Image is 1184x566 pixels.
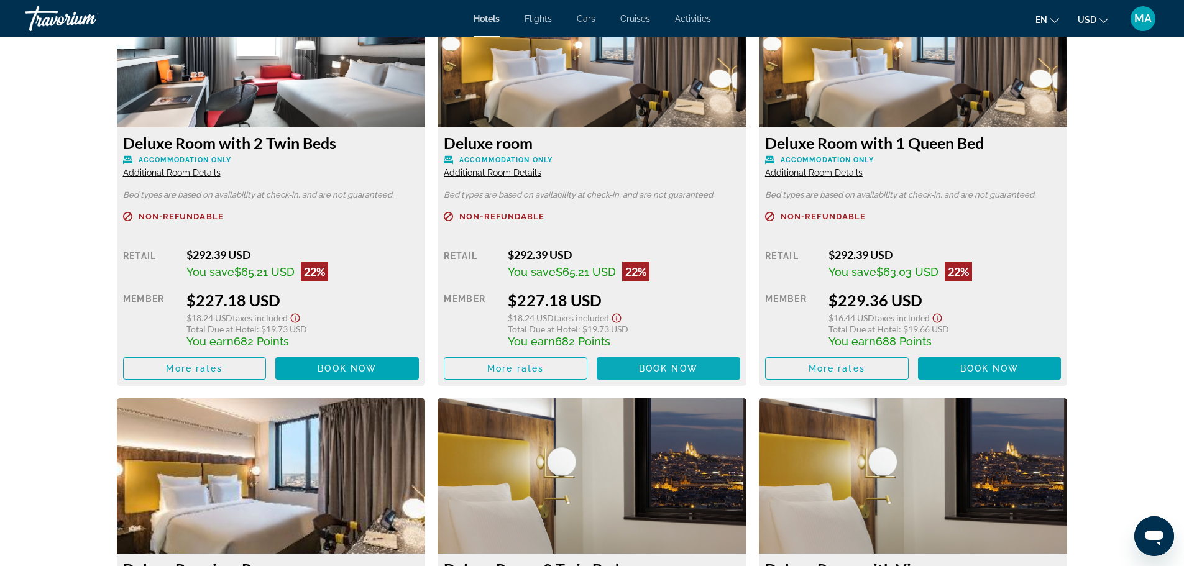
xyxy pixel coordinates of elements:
[945,262,972,281] div: 22%
[318,363,377,373] span: Book now
[930,309,945,324] button: Show Taxes and Fees disclaimer
[765,168,863,178] span: Additional Room Details
[275,357,419,380] button: Book now
[123,191,420,199] p: Bed types are based on availability at check-in, and are not guaranteed.
[186,313,232,323] span: $18.24 USD
[232,313,288,323] span: Taxes included
[765,191,1062,199] p: Bed types are based on availability at check-in, and are not guaranteed.
[609,309,624,324] button: Show Taxes and Fees disclaimer
[556,265,616,278] span: $65.21 USD
[123,168,221,178] span: Additional Room Details
[1078,11,1108,29] button: Change currency
[117,398,426,554] img: 044518f8-ab09-48c9-bc3e-fc5374c53a10.jpeg
[622,262,649,281] div: 22%
[508,291,740,309] div: $227.18 USD
[1127,6,1159,32] button: User Menu
[620,14,650,24] a: Cruises
[765,248,819,281] div: Retail
[675,14,711,24] a: Activities
[301,262,328,281] div: 22%
[508,265,556,278] span: You save
[288,309,303,324] button: Show Taxes and Fees disclaimer
[828,324,1061,334] div: : $19.66 USD
[123,357,267,380] button: More rates
[186,324,419,334] div: : $19.73 USD
[186,265,234,278] span: You save
[123,134,420,152] h3: Deluxe Room with 2 Twin Beds
[1134,516,1174,556] iframe: Button to launch messaging window
[828,313,874,323] span: $16.44 USD
[765,357,909,380] button: More rates
[438,398,746,554] img: 32f44518-034c-4771-85d6-cf84eec3300d.jpeg
[508,324,740,334] div: : $19.73 USD
[186,248,419,262] div: $292.39 USD
[444,248,498,281] div: Retail
[1134,12,1152,25] span: MA
[828,324,899,334] span: Total Due at Hotel
[139,156,232,164] span: Accommodation Only
[554,313,609,323] span: Taxes included
[508,324,578,334] span: Total Due at Hotel
[25,2,149,35] a: Travorium
[459,156,553,164] span: Accommodation Only
[781,212,866,221] span: Non-refundable
[444,134,740,152] h3: Deluxe room
[459,212,544,221] span: Non-refundable
[828,291,1061,309] div: $229.36 USD
[123,291,177,348] div: Member
[444,191,740,199] p: Bed types are based on availability at check-in, and are not guaranteed.
[525,14,552,24] a: Flights
[1035,11,1059,29] button: Change language
[781,156,874,164] span: Accommodation Only
[444,291,498,348] div: Member
[444,168,541,178] span: Additional Room Details
[828,335,876,348] span: You earn
[828,248,1061,262] div: $292.39 USD
[487,363,544,373] span: More rates
[918,357,1062,380] button: Book now
[234,335,289,348] span: 682 Points
[139,212,224,221] span: Non-refundable
[555,335,610,348] span: 682 Points
[186,335,234,348] span: You earn
[474,14,500,24] a: Hotels
[874,313,930,323] span: Taxes included
[1035,15,1047,25] span: en
[960,363,1019,373] span: Book now
[444,357,587,380] button: More rates
[186,324,257,334] span: Total Due at Hotel
[577,14,595,24] a: Cars
[508,335,555,348] span: You earn
[639,363,698,373] span: Book now
[597,357,740,380] button: Book now
[123,248,177,281] div: Retail
[759,398,1068,554] img: 32f44518-034c-4771-85d6-cf84eec3300d.jpeg
[186,291,419,309] div: $227.18 USD
[508,248,740,262] div: $292.39 USD
[234,265,295,278] span: $65.21 USD
[809,363,865,373] span: More rates
[765,134,1062,152] h3: Deluxe Room with 1 Queen Bed
[765,291,819,348] div: Member
[1078,15,1096,25] span: USD
[166,363,223,373] span: More rates
[508,313,554,323] span: $18.24 USD
[876,335,932,348] span: 688 Points
[876,265,938,278] span: $63.03 USD
[828,265,876,278] span: You save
